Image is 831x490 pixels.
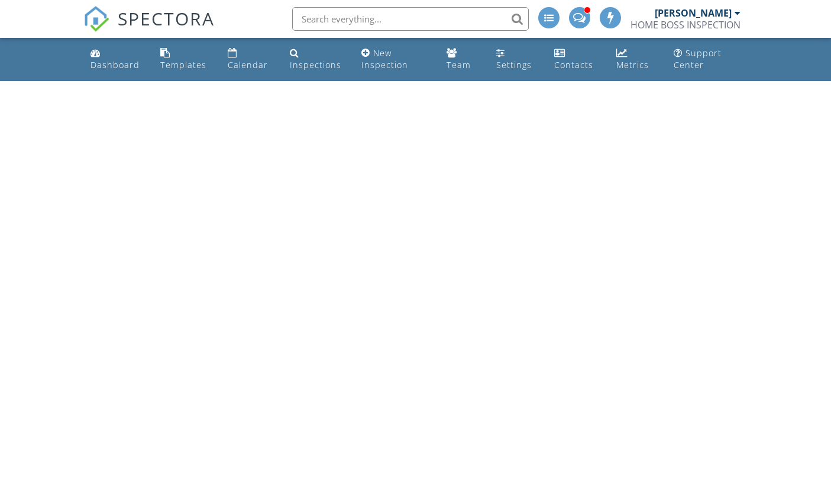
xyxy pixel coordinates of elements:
[496,59,532,70] div: Settings
[361,47,408,70] div: New Inspection
[156,43,214,76] a: Templates
[86,43,147,76] a: Dashboard
[616,59,649,70] div: Metrics
[612,43,659,76] a: Metrics
[669,43,746,76] a: Support Center
[118,6,215,31] span: SPECTORA
[83,6,109,32] img: The Best Home Inspection Software - Spectora
[442,43,482,76] a: Team
[292,7,529,31] input: Search everything...
[554,59,593,70] div: Contacts
[285,43,347,76] a: Inspections
[674,47,722,70] div: Support Center
[655,7,732,19] div: [PERSON_NAME]
[549,43,603,76] a: Contacts
[83,16,215,41] a: SPECTORA
[228,59,268,70] div: Calendar
[630,19,741,31] div: HOME BOSS INSPECTION
[160,59,206,70] div: Templates
[223,43,276,76] a: Calendar
[90,59,140,70] div: Dashboard
[492,43,539,76] a: Settings
[290,59,341,70] div: Inspections
[357,43,432,76] a: New Inspection
[447,59,471,70] div: Team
